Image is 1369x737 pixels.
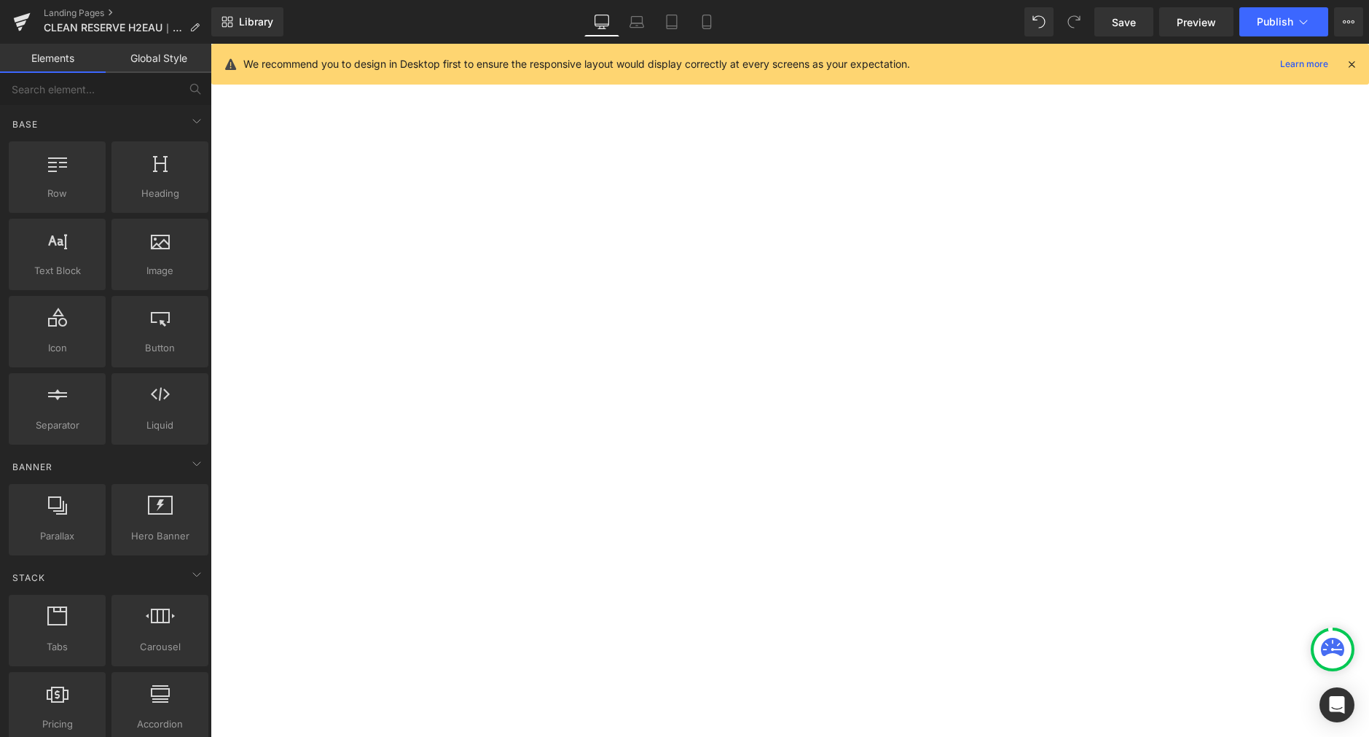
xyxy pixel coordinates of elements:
span: Carousel [116,639,204,655]
span: Stack [11,571,47,585]
a: Mobile [689,7,724,36]
span: Liquid [116,418,204,433]
span: Text Block [13,263,101,278]
a: Desktop [584,7,619,36]
a: Global Style [106,44,211,73]
span: Base [11,117,39,131]
button: More [1334,7,1363,36]
a: Tablet [654,7,689,36]
span: Image [116,263,204,278]
span: Banner [11,460,54,474]
span: Pricing [13,717,101,732]
span: Preview [1177,15,1216,30]
a: Laptop [619,7,654,36]
span: Row [13,186,101,201]
span: Heading [116,186,204,201]
a: Learn more [1274,55,1334,73]
span: Tabs [13,639,101,655]
span: Accordion [116,717,204,732]
button: Publish [1239,7,1328,36]
a: Preview [1159,7,1233,36]
span: Separator [13,418,101,433]
a: New Library [211,7,283,36]
span: CLEAN RESERVE H2EAU｜クリーン H2オー コレクション [44,22,184,34]
span: Library [239,15,273,28]
button: Redo [1059,7,1088,36]
span: Parallax [13,529,101,544]
p: We recommend you to design in Desktop first to ensure the responsive layout would display correct... [243,56,910,72]
div: Open Intercom Messenger [1319,687,1354,722]
button: Undo [1024,7,1054,36]
span: Publish [1257,16,1293,28]
a: Landing Pages [44,7,211,19]
span: Icon [13,340,101,356]
span: Button [116,340,204,356]
span: Hero Banner [116,529,204,544]
span: Save [1112,15,1136,30]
